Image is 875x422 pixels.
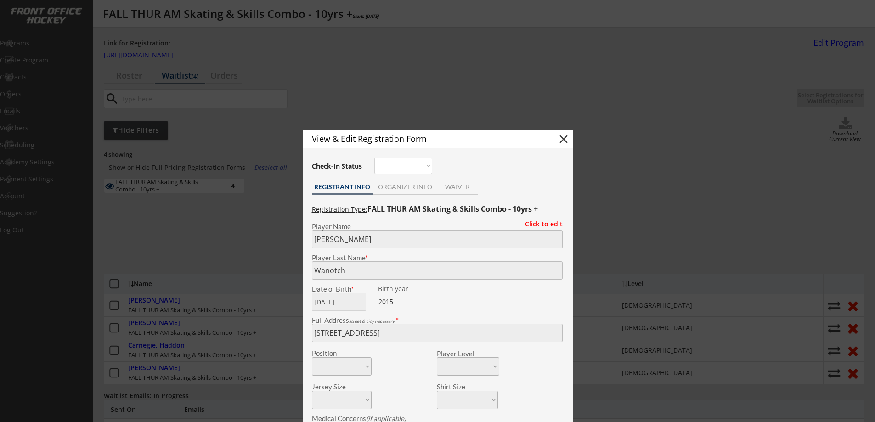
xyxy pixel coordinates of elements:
div: Player Name [312,223,563,230]
strong: FALL THUR AM Skating & Skills Combo - 10yrs + [367,204,538,214]
div: 2015 [378,297,436,306]
div: Full Address [312,317,563,324]
div: Date of Birth [312,286,372,293]
em: street & city necessary [349,318,395,324]
div: Position [312,350,359,357]
div: We are transitioning the system to collect and store date of birth instead of just birth year to ... [378,286,435,293]
div: Jersey Size [312,383,359,390]
div: REGISTRANT INFO [312,184,373,190]
div: ORGANIZER INFO [373,184,438,190]
button: close [557,132,570,146]
div: Check-In Status [312,163,364,169]
div: Birth year [378,286,435,292]
u: Registration Type: [312,205,367,214]
div: Player Last Name [312,254,563,261]
div: Medical Concerns [312,415,563,422]
div: Shirt Size [437,383,484,390]
div: WAIVER [438,184,478,190]
div: Click to edit [518,221,563,227]
input: Street, City, Province/State [312,324,563,342]
div: Player Level [437,350,499,357]
div: View & Edit Registration Form [312,135,541,143]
